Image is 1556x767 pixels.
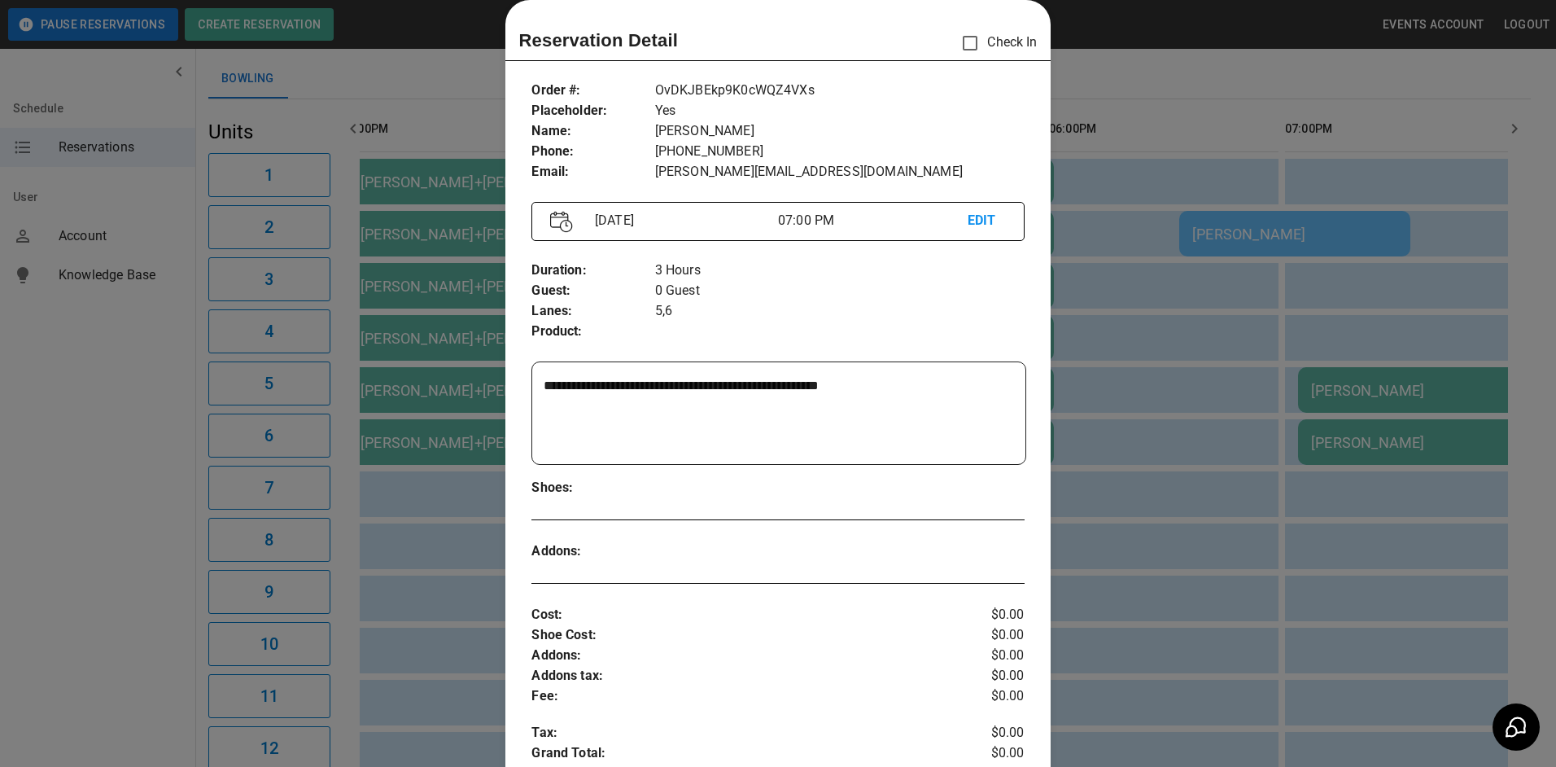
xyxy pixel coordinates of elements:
p: Reservation Detail [518,27,678,54]
p: OvDKJBEkp9K0cWQZ4VXs [655,81,1025,101]
p: Name : [531,121,654,142]
p: 5,6 [655,301,1025,322]
p: [DATE] [588,211,778,230]
p: Shoes : [531,478,654,498]
p: $0.00 [942,723,1025,743]
p: [PERSON_NAME][EMAIL_ADDRESS][DOMAIN_NAME] [655,162,1025,182]
p: Cost : [531,605,942,625]
p: 07:00 PM [778,211,968,230]
p: Check In [953,26,1037,60]
p: EDIT [968,211,1006,231]
p: Order # : [531,81,654,101]
p: $0.00 [942,625,1025,646]
p: $0.00 [942,666,1025,686]
p: Phone : [531,142,654,162]
p: Guest : [531,281,654,301]
p: $0.00 [942,646,1025,666]
img: Vector [550,211,573,233]
p: Shoe Cost : [531,625,942,646]
p: Placeholder : [531,101,654,121]
p: Addons : [531,646,942,666]
p: 0 Guest [655,281,1025,301]
p: Email : [531,162,654,182]
p: Fee : [531,686,942,707]
p: Addons tax : [531,666,942,686]
p: Addons : [531,541,654,562]
p: Tax : [531,723,942,743]
p: Lanes : [531,301,654,322]
p: Duration : [531,261,654,281]
p: [PHONE_NUMBER] [655,142,1025,162]
p: Yes [655,101,1025,121]
p: [PERSON_NAME] [655,121,1025,142]
p: Product : [531,322,654,342]
p: $0.00 [942,686,1025,707]
p: $0.00 [942,605,1025,625]
p: 3 Hours [655,261,1025,281]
